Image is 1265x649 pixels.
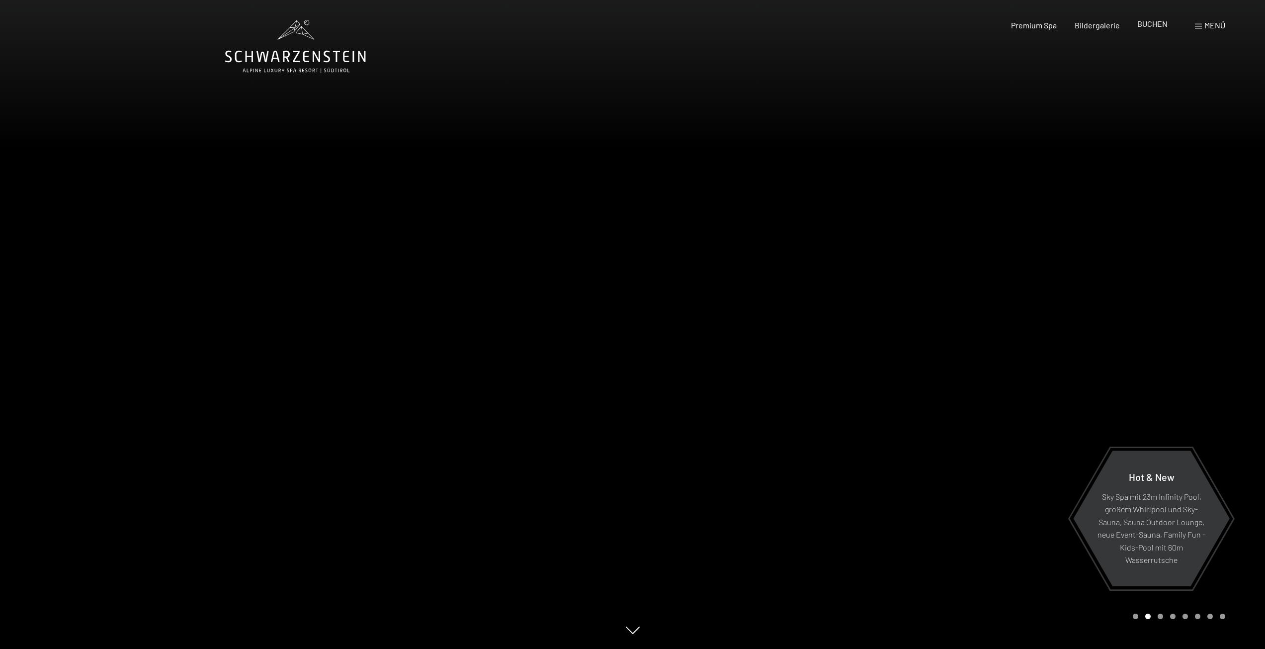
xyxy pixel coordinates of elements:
div: Carousel Page 5 [1182,614,1188,619]
div: Carousel Page 8 [1220,614,1225,619]
div: Carousel Page 6 [1195,614,1200,619]
div: Carousel Page 2 (Current Slide) [1145,614,1151,619]
a: Premium Spa [1011,20,1057,30]
div: Carousel Page 3 [1158,614,1163,619]
div: Carousel Page 7 [1207,614,1213,619]
div: Carousel Page 1 [1133,614,1138,619]
span: Menü [1204,20,1225,30]
div: Carousel Page 4 [1170,614,1176,619]
a: Hot & New Sky Spa mit 23m Infinity Pool, großem Whirlpool und Sky-Sauna, Sauna Outdoor Lounge, ne... [1073,450,1230,587]
span: Hot & New [1129,470,1175,482]
div: Carousel Pagination [1129,614,1225,619]
a: Bildergalerie [1075,20,1120,30]
p: Sky Spa mit 23m Infinity Pool, großem Whirlpool und Sky-Sauna, Sauna Outdoor Lounge, neue Event-S... [1097,490,1205,566]
a: BUCHEN [1137,19,1168,28]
